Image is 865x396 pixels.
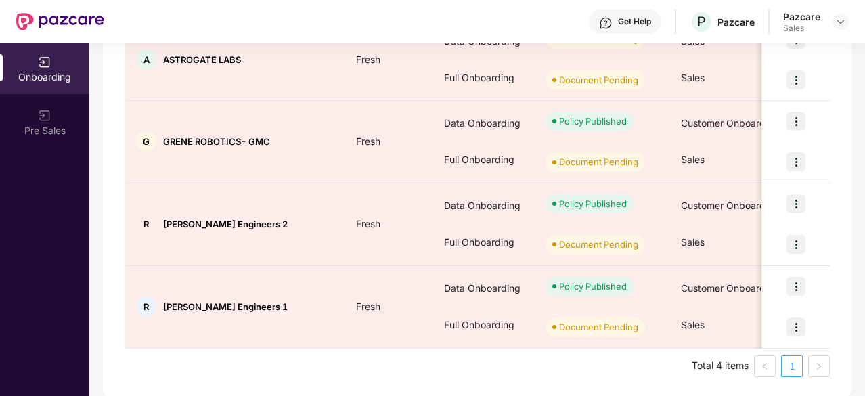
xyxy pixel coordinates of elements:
img: icon [786,152,805,171]
img: icon [786,70,805,89]
div: Document Pending [559,73,638,87]
li: Total 4 items [692,355,749,377]
div: Get Help [618,16,651,27]
a: 1 [782,356,802,376]
span: Customer Onboarding [681,282,779,294]
span: Customer Onboarding [681,117,779,129]
button: right [808,355,830,377]
span: GRENE ROBOTICS- GMC [163,136,270,147]
div: R [136,296,156,317]
span: Customer Onboarding [681,200,779,211]
div: Document Pending [559,238,638,251]
span: Fresh [345,135,391,147]
span: P [697,14,706,30]
li: 1 [781,355,803,377]
span: [PERSON_NAME] Engineers 2 [163,219,288,229]
span: Sales [681,319,705,330]
span: right [815,362,823,370]
img: icon [786,235,805,254]
div: R [136,214,156,234]
span: Sales [681,236,705,248]
div: Policy Published [559,197,627,211]
span: left [761,362,769,370]
img: svg+xml;base64,PHN2ZyB3aWR0aD0iMjAiIGhlaWdodD0iMjAiIHZpZXdCb3g9IjAgMCAyMCAyMCIgZmlsbD0ibm9uZSIgeG... [38,56,51,69]
li: Next Page [808,355,830,377]
div: Pazcare [783,10,820,23]
li: Previous Page [754,355,776,377]
div: Full Onboarding [433,60,535,96]
div: Policy Published [559,114,627,128]
span: Sales [681,72,705,83]
span: Fresh [345,218,391,229]
span: [PERSON_NAME] Engineers 1 [163,301,288,312]
img: icon [786,112,805,131]
div: G [136,131,156,152]
div: Full Onboarding [433,141,535,178]
span: Fresh [345,53,391,65]
div: A [136,49,156,70]
div: Document Pending [559,320,638,334]
div: Data Onboarding [433,105,535,141]
span: Fresh [345,301,391,312]
div: Data Onboarding [433,270,535,307]
img: icon [786,317,805,336]
div: Pazcare [717,16,755,28]
img: svg+xml;base64,PHN2ZyBpZD0iRHJvcGRvd24tMzJ4MzIiIHhtbG5zPSJodHRwOi8vd3d3LnczLm9yZy8yMDAwL3N2ZyIgd2... [835,16,846,27]
img: icon [786,277,805,296]
div: Full Onboarding [433,307,535,343]
img: icon [786,194,805,213]
div: Policy Published [559,280,627,293]
div: Document Pending [559,155,638,169]
img: New Pazcare Logo [16,13,104,30]
span: Sales [681,35,705,47]
div: Full Onboarding [433,224,535,261]
span: Sales [681,154,705,165]
button: left [754,355,776,377]
div: Data Onboarding [433,188,535,224]
img: svg+xml;base64,PHN2ZyB3aWR0aD0iMjAiIGhlaWdodD0iMjAiIHZpZXdCb3g9IjAgMCAyMCAyMCIgZmlsbD0ibm9uZSIgeG... [38,109,51,123]
img: svg+xml;base64,PHN2ZyBpZD0iSGVscC0zMngzMiIgeG1sbnM9Imh0dHA6Ly93d3cudzMub3JnLzIwMDAvc3ZnIiB3aWR0aD... [599,16,613,30]
div: Sales [783,23,820,34]
span: ASTROGATE LABS [163,54,241,65]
